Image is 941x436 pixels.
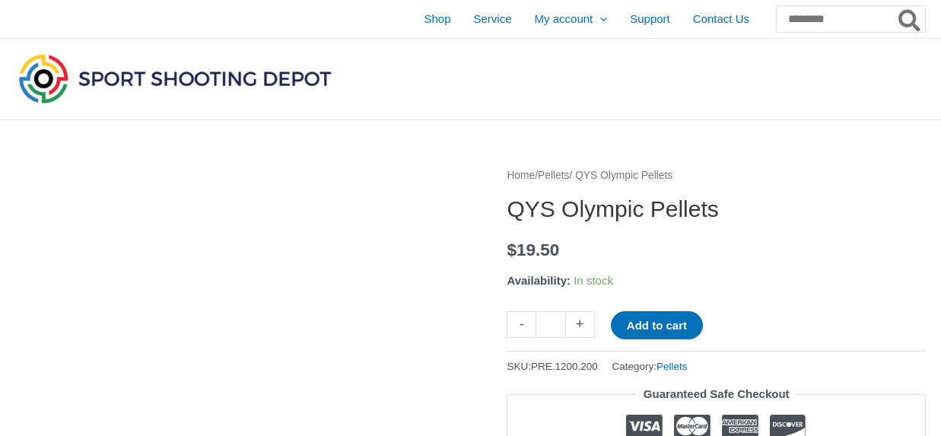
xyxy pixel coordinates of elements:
[507,170,535,181] a: Home
[536,311,565,338] input: Product quantity
[507,240,517,259] span: $
[566,311,595,338] a: +
[507,196,926,223] h1: QYS Olympic Pellets
[507,240,559,259] bdi: 19.50
[507,166,926,186] nav: Breadcrumb
[15,50,335,107] img: Sport Shooting Depot
[656,361,688,372] a: Pellets
[895,6,925,32] button: Search
[574,274,613,287] span: In stock
[531,361,598,372] span: PRE.1200.200
[507,274,571,287] span: Availability:
[612,357,688,376] span: Category:
[611,311,703,339] button: Add to cart
[507,357,597,376] span: SKU:
[538,170,569,181] a: Pellets
[637,383,796,405] legend: Guaranteed Safe Checkout
[507,311,536,338] a: -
